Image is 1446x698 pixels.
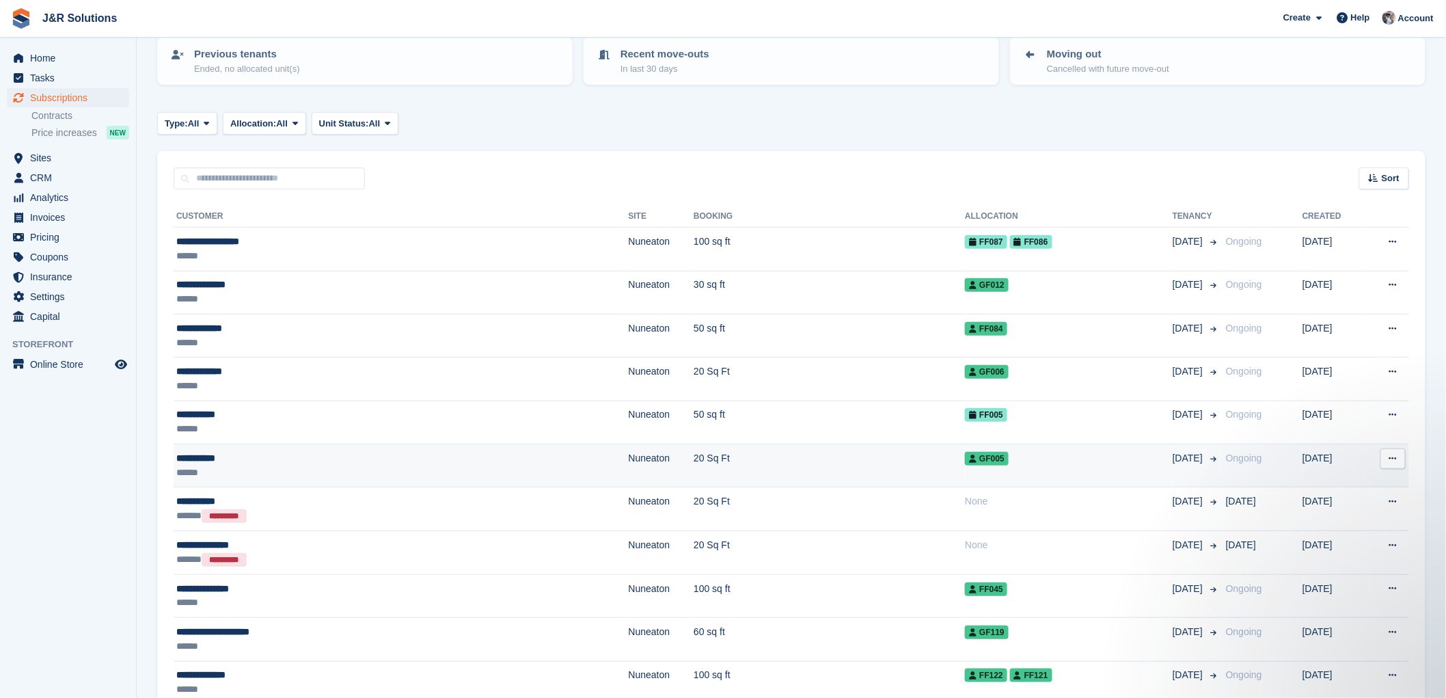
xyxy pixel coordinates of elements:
[965,365,1009,379] span: GF006
[694,531,965,575] td: 20 Sq Ft
[965,322,1007,336] span: FF084
[694,444,965,487] td: 20 Sq Ft
[1226,496,1256,507] span: [DATE]
[157,112,217,135] button: Type: All
[965,278,1009,292] span: GF012
[694,618,965,661] td: 60 sq ft
[7,208,129,227] a: menu
[7,307,129,326] a: menu
[694,206,965,228] th: Booking
[1302,444,1364,487] td: [DATE]
[1302,531,1364,575] td: [DATE]
[1382,11,1396,25] img: Steve Revell
[620,46,709,62] p: Recent move-outs
[174,206,629,228] th: Customer
[1302,618,1364,661] td: [DATE]
[694,271,965,314] td: 30 sq ft
[694,574,965,617] td: 100 sq ft
[7,287,129,306] a: menu
[30,228,112,247] span: Pricing
[1302,271,1364,314] td: [DATE]
[694,487,965,531] td: 20 Sq Ft
[694,401,965,444] td: 50 sq ft
[30,208,112,227] span: Invoices
[965,235,1007,249] span: FF087
[230,117,276,131] span: Allocation:
[629,531,694,575] td: Nuneaton
[965,538,1173,552] div: None
[620,62,709,76] p: In last 30 days
[1226,236,1262,247] span: Ongoing
[30,188,112,207] span: Analytics
[30,307,112,326] span: Capital
[30,355,112,374] span: Online Store
[629,206,694,228] th: Site
[7,355,129,374] a: menu
[11,8,31,29] img: stora-icon-8386f47178a22dfd0bd8f6a31ec36ba5ce8667c1dd55bd0f319d3a0aa187defe.svg
[1173,668,1205,682] span: [DATE]
[30,88,112,107] span: Subscriptions
[37,7,122,29] a: J&R Solutions
[965,452,1009,466] span: GF005
[1302,401,1364,444] td: [DATE]
[7,188,129,207] a: menu
[7,68,129,88] a: menu
[7,267,129,286] a: menu
[1173,451,1205,466] span: [DATE]
[223,112,306,135] button: Allocation: All
[1226,626,1262,637] span: Ongoing
[629,358,694,401] td: Nuneaton
[113,356,129,373] a: Preview store
[1302,314,1364,357] td: [DATE]
[312,112,398,135] button: Unit Status: All
[1398,12,1434,25] span: Account
[629,271,694,314] td: Nuneaton
[1173,234,1205,249] span: [DATE]
[30,148,112,167] span: Sites
[629,618,694,661] td: Nuneaton
[30,267,112,286] span: Insurance
[694,314,965,357] td: 50 sq ft
[7,88,129,107] a: menu
[1173,206,1220,228] th: Tenancy
[1382,172,1400,185] span: Sort
[1226,453,1262,464] span: Ongoing
[7,49,129,68] a: menu
[7,168,129,187] a: menu
[30,247,112,267] span: Coupons
[276,117,288,131] span: All
[31,125,129,140] a: Price increases NEW
[585,38,998,83] a: Recent move-outs In last 30 days
[965,206,1173,228] th: Allocation
[1302,206,1364,228] th: Created
[12,338,136,351] span: Storefront
[1173,321,1205,336] span: [DATE]
[1047,46,1169,62] p: Moving out
[194,46,300,62] p: Previous tenants
[165,117,188,131] span: Type:
[1173,278,1205,292] span: [DATE]
[31,109,129,122] a: Contracts
[30,287,112,306] span: Settings
[1226,409,1262,420] span: Ongoing
[1302,487,1364,531] td: [DATE]
[30,168,112,187] span: CRM
[1173,407,1205,422] span: [DATE]
[1047,62,1169,76] p: Cancelled with future move-out
[1173,582,1205,596] span: [DATE]
[1226,323,1262,334] span: Ongoing
[1226,583,1262,594] span: Ongoing
[188,117,200,131] span: All
[1226,539,1256,550] span: [DATE]
[319,117,369,131] span: Unit Status:
[1011,38,1424,83] a: Moving out Cancelled with future move-out
[30,49,112,68] span: Home
[1173,538,1205,552] span: [DATE]
[694,358,965,401] td: 20 Sq Ft
[965,494,1173,509] div: None
[31,126,97,139] span: Price increases
[1173,494,1205,509] span: [DATE]
[369,117,381,131] span: All
[1302,228,1364,271] td: [DATE]
[965,408,1007,422] span: FF005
